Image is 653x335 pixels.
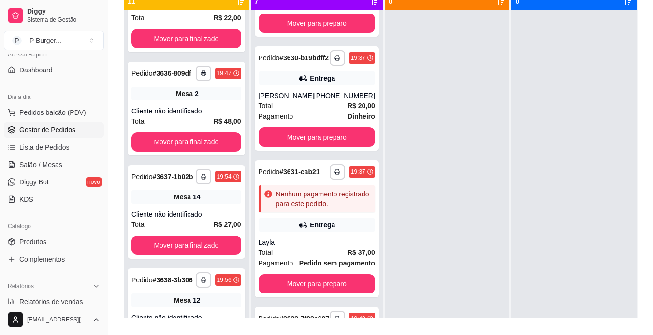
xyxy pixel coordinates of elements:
[4,251,104,267] a: Complementos
[310,73,335,83] div: Entrega
[131,106,241,116] div: Cliente não identificado
[259,247,273,258] span: Total
[4,234,104,250] a: Produtos
[4,4,104,27] a: DiggySistema de Gestão
[4,140,104,155] a: Lista de Pedidos
[131,13,146,23] span: Total
[276,189,371,209] div: Nenhum pagamento registrado para este pedido.
[259,14,375,33] button: Mover para preparo
[4,105,104,120] button: Pedidos balcão (PDV)
[27,316,88,323] span: [EMAIL_ADDRESS][DOMAIN_NAME]
[214,221,241,228] strong: R$ 27,00
[19,195,33,204] span: KDS
[348,102,375,110] strong: R$ 20,00
[131,70,153,77] span: Pedido
[259,127,375,147] button: Mover para preparo
[4,308,104,331] button: [EMAIL_ADDRESS][DOMAIN_NAME]
[259,274,375,293] button: Mover para preparo
[193,192,201,202] div: 14
[4,89,104,105] div: Dia a dia
[131,132,241,152] button: Mover para finalizado
[310,220,335,230] div: Entrega
[19,65,53,75] span: Dashboard
[19,160,62,169] span: Salão / Mesas
[19,125,75,135] span: Gestor de Pedidos
[217,276,232,284] div: 19:56
[259,258,293,268] span: Pagamento
[259,315,280,322] span: Pedido
[27,16,100,24] span: Sistema de Gestão
[29,36,61,45] div: P Burger ...
[279,315,329,322] strong: # 3633-7f93e607
[19,297,83,307] span: Relatórios de vendas
[4,122,104,138] a: Gestor de Pedidos
[299,259,375,267] strong: Pedido sem pagamento
[174,192,191,202] span: Mesa
[259,100,273,111] span: Total
[217,173,232,181] div: 19:54
[174,295,191,305] span: Mesa
[193,295,201,305] div: 12
[176,89,193,98] span: Mesa
[131,219,146,230] span: Total
[351,54,365,62] div: 19:37
[131,236,241,255] button: Mover para finalizado
[19,237,46,247] span: Produtos
[4,157,104,172] a: Salão / Mesas
[351,315,365,322] div: 19:40
[12,36,22,45] span: P
[8,282,34,290] span: Relatórios
[131,29,241,48] button: Mover para finalizado
[259,91,314,100] div: [PERSON_NAME]
[314,91,375,100] div: [PHONE_NUMBER]
[131,209,241,219] div: Cliente não identificado
[153,276,193,284] strong: # 3638-3b306
[348,112,375,120] strong: Dinheiro
[19,177,49,187] span: Diggy Bot
[348,249,375,256] strong: R$ 37,00
[4,174,104,190] a: Diggy Botnovo
[131,276,153,284] span: Pedido
[4,294,104,309] a: Relatórios de vendas
[4,192,104,207] a: KDS
[4,62,104,78] a: Dashboard
[259,168,280,176] span: Pedido
[19,108,86,117] span: Pedidos balcão (PDV)
[279,168,319,176] strong: # 3631-cab21
[19,254,65,264] span: Complementos
[131,313,241,322] div: Cliente não identificado
[27,7,100,16] span: Diggy
[214,14,241,22] strong: R$ 22,00
[4,47,104,62] div: Acesso Rápido
[153,173,193,181] strong: # 3637-1b02b
[259,54,280,62] span: Pedido
[153,70,191,77] strong: # 3636-809df
[131,116,146,126] span: Total
[279,54,329,62] strong: # 3630-b19bdff2
[4,219,104,234] div: Catálogo
[217,70,232,77] div: 19:47
[259,237,375,247] div: Layla
[259,111,293,122] span: Pagamento
[131,173,153,181] span: Pedido
[351,168,365,176] div: 19:37
[214,117,241,125] strong: R$ 48,00
[195,89,199,98] div: 2
[19,142,70,152] span: Lista de Pedidos
[4,31,104,50] button: Select a team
